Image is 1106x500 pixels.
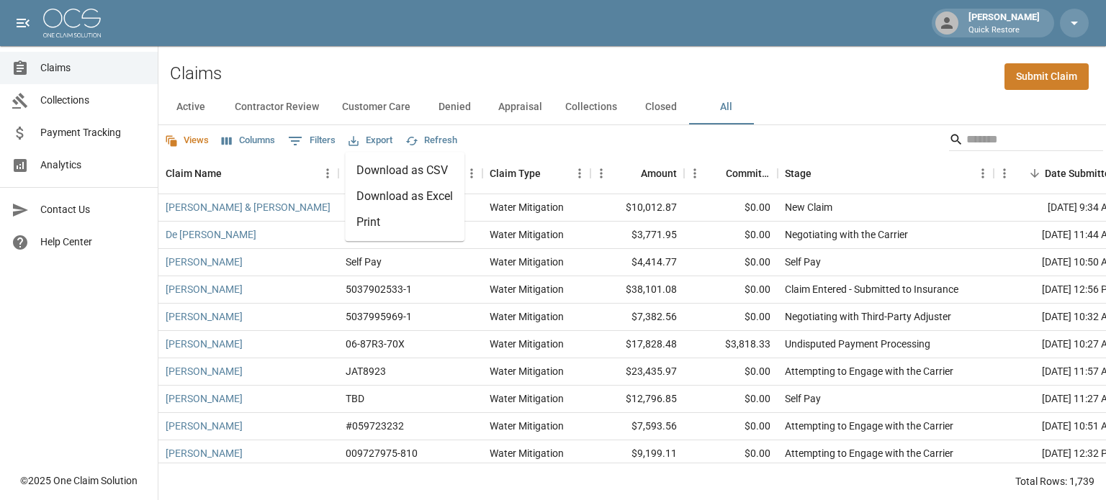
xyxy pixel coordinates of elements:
div: TBD [346,391,364,406]
button: Show filters [284,129,339,153]
div: Water Mitigation [490,227,564,242]
div: Water Mitigation [490,337,564,351]
div: 5037902533-1 [346,282,412,296]
button: Menu [684,163,706,184]
button: Customer Care [331,90,422,124]
button: Menu [317,163,338,184]
div: $38,101.08 [590,276,684,304]
button: Sort [1025,163,1045,183]
a: [PERSON_NAME] [166,282,243,296]
div: Water Mitigation [490,200,564,214]
button: Active [158,90,223,124]
a: De [PERSON_NAME] [166,227,256,242]
a: [PERSON_NAME] [166,364,243,378]
div: $7,382.56 [590,304,684,331]
div: $17,828.48 [590,331,684,358]
div: Search [949,128,1103,154]
span: Analytics [40,158,146,173]
button: Sort [811,163,832,183]
div: Negotiating with the Carrier [785,227,908,242]
button: Sort [621,163,641,183]
p: Quick Restore [968,24,1040,37]
div: Water Mitigation [490,419,564,433]
div: $3,771.95 [590,222,684,249]
div: Water Mitigation [490,282,564,296]
button: Closed [629,90,693,124]
button: Views [161,129,212,152]
div: $0.00 [684,440,778,468]
div: Amount [590,153,684,194]
span: Payment Tracking [40,125,146,140]
div: Attempting to Engage with the Carrier [785,446,953,460]
div: Claim Name [158,153,338,194]
div: $10,012.87 [590,194,684,222]
div: Claim Type [482,153,590,194]
div: 009727975-810 [346,446,418,460]
div: Claim Number [338,153,482,194]
div: $12,796.85 [590,386,684,413]
div: Water Mitigation [490,391,564,406]
div: Undisputed Payment Processing [785,337,930,351]
div: Water Mitigation [490,309,564,324]
div: $0.00 [684,222,778,249]
div: 5037995969-1 [346,309,412,324]
a: [PERSON_NAME] [166,391,243,406]
div: Committed Amount [684,153,778,194]
span: Claims [40,60,146,76]
ul: Export [345,152,464,241]
img: ocs-logo-white-transparent.png [43,9,101,37]
a: [PERSON_NAME] [166,337,243,351]
div: $7,593.56 [590,413,684,440]
button: Collections [554,90,629,124]
a: Submit Claim [1004,63,1089,90]
div: JAT8923 [346,364,386,378]
div: $9,199.11 [590,440,684,468]
div: $4,414.77 [590,249,684,276]
a: [PERSON_NAME] [166,255,243,269]
button: Sort [541,163,561,183]
button: Select columns [218,129,279,152]
div: 06-87R3-70X [346,337,405,351]
button: Export [345,129,396,152]
a: [PERSON_NAME] [166,446,243,460]
button: Denied [422,90,487,124]
div: Attempting to Engage with the Carrier [785,419,953,433]
div: $0.00 [684,194,778,222]
div: Water Mitigation [490,255,564,269]
button: All [693,90,758,124]
button: Sort [706,163,726,183]
div: $0.00 [684,413,778,440]
div: Claim Type [490,153,541,194]
div: Stage [785,153,811,194]
span: Contact Us [40,202,146,217]
div: #059723232 [346,419,404,433]
div: $23,435.97 [590,358,684,386]
div: dynamic tabs [158,90,1106,124]
div: New Claim [785,200,832,214]
div: Attempting to Engage with the Carrier [785,364,953,378]
button: Menu [590,163,612,184]
div: Negotiating with Third-Party Adjuster [785,309,951,324]
button: open drawer [9,9,37,37]
div: Amount [641,153,677,194]
li: Download as CSV [345,158,464,183]
li: Download as Excel [345,183,464,209]
button: Menu [461,163,482,184]
div: $3,818.33 [684,331,778,358]
div: Stage [778,153,994,194]
li: Print [345,209,464,235]
div: Claim Entered - Submitted to Insurance [785,282,958,296]
button: Menu [972,163,994,184]
div: $0.00 [684,276,778,304]
a: [PERSON_NAME] [166,309,243,324]
a: [PERSON_NAME] [166,419,243,433]
div: © 2025 One Claim Solution [20,473,138,488]
div: $0.00 [684,358,778,386]
h2: Claims [170,63,222,84]
button: Sort [222,163,242,183]
button: Contractor Review [223,90,331,124]
div: Water Mitigation [490,364,564,378]
div: [PERSON_NAME] [963,10,1046,36]
div: Water Mitigation [490,446,564,460]
div: Total Rows: 1,739 [1015,474,1094,488]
